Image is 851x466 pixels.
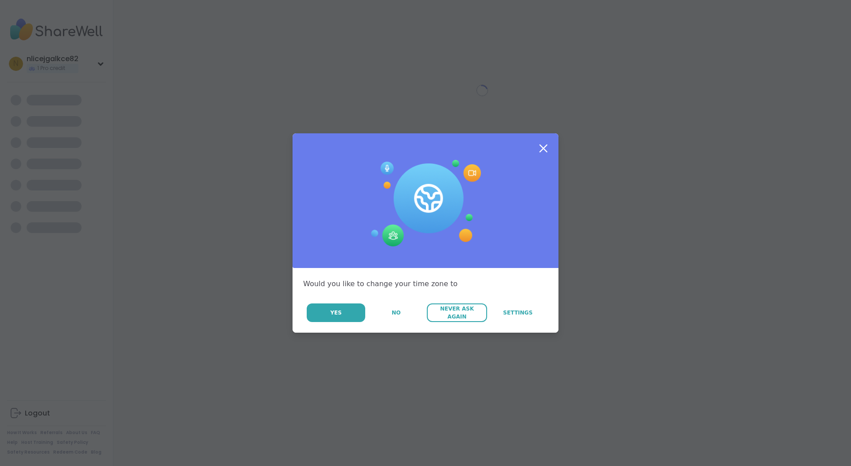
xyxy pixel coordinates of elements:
[392,309,401,317] span: No
[488,303,548,322] a: Settings
[431,305,482,321] span: Never Ask Again
[303,279,548,289] div: Would you like to change your time zone to
[427,303,487,322] button: Never Ask Again
[330,309,342,317] span: Yes
[366,303,426,322] button: No
[370,160,481,247] img: Session Experience
[503,309,533,317] span: Settings
[307,303,365,322] button: Yes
